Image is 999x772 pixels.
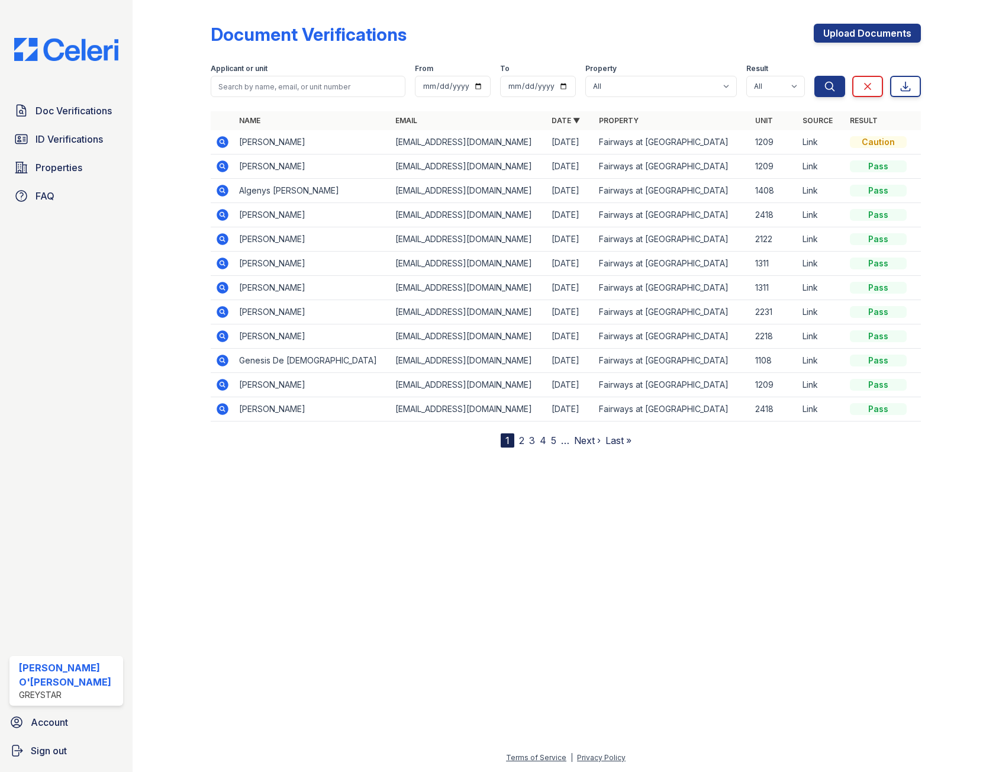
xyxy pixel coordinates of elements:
[234,179,391,203] td: Algenys [PERSON_NAME]
[850,258,907,269] div: Pass
[540,435,546,446] a: 4
[594,324,750,349] td: Fairways at [GEOGRAPHIC_DATA]
[395,116,417,125] a: Email
[850,330,907,342] div: Pass
[31,715,68,729] span: Account
[500,64,510,73] label: To
[391,155,547,179] td: [EMAIL_ADDRESS][DOMAIN_NAME]
[211,76,405,97] input: Search by name, email, or unit number
[798,276,845,300] td: Link
[547,179,594,203] td: [DATE]
[547,349,594,373] td: [DATE]
[798,324,845,349] td: Link
[547,276,594,300] td: [DATE]
[234,397,391,422] td: [PERSON_NAME]
[750,179,798,203] td: 1408
[234,349,391,373] td: Genesis De [DEMOGRAPHIC_DATA]
[391,397,547,422] td: [EMAIL_ADDRESS][DOMAIN_NAME]
[798,373,845,397] td: Link
[798,155,845,179] td: Link
[746,64,768,73] label: Result
[850,282,907,294] div: Pass
[594,397,750,422] td: Fairways at [GEOGRAPHIC_DATA]
[234,300,391,324] td: [PERSON_NAME]
[234,373,391,397] td: [PERSON_NAME]
[850,185,907,197] div: Pass
[850,160,907,172] div: Pass
[850,379,907,391] div: Pass
[574,435,601,446] a: Next ›
[594,130,750,155] td: Fairways at [GEOGRAPHIC_DATA]
[9,156,123,179] a: Properties
[31,744,67,758] span: Sign out
[599,116,639,125] a: Property
[594,252,750,276] td: Fairways at [GEOGRAPHIC_DATA]
[585,64,617,73] label: Property
[234,155,391,179] td: [PERSON_NAME]
[9,127,123,151] a: ID Verifications
[594,227,750,252] td: Fairways at [GEOGRAPHIC_DATA]
[547,324,594,349] td: [DATE]
[750,373,798,397] td: 1209
[547,155,594,179] td: [DATE]
[850,355,907,366] div: Pass
[9,99,123,123] a: Doc Verifications
[547,227,594,252] td: [DATE]
[605,435,631,446] a: Last »
[750,397,798,422] td: 2418
[803,116,833,125] a: Source
[36,160,82,175] span: Properties
[798,349,845,373] td: Link
[36,189,54,203] span: FAQ
[211,24,407,45] div: Document Verifications
[755,116,773,125] a: Unit
[571,753,573,762] div: |
[750,130,798,155] td: 1209
[798,227,845,252] td: Link
[798,300,845,324] td: Link
[551,435,556,446] a: 5
[234,130,391,155] td: [PERSON_NAME]
[594,155,750,179] td: Fairways at [GEOGRAPHIC_DATA]
[391,373,547,397] td: [EMAIL_ADDRESS][DOMAIN_NAME]
[9,184,123,208] a: FAQ
[547,300,594,324] td: [DATE]
[850,306,907,318] div: Pass
[391,324,547,349] td: [EMAIL_ADDRESS][DOMAIN_NAME]
[5,710,128,734] a: Account
[547,373,594,397] td: [DATE]
[750,276,798,300] td: 1311
[594,373,750,397] td: Fairways at [GEOGRAPHIC_DATA]
[506,753,566,762] a: Terms of Service
[594,349,750,373] td: Fairways at [GEOGRAPHIC_DATA]
[5,739,128,763] a: Sign out
[234,203,391,227] td: [PERSON_NAME]
[798,203,845,227] td: Link
[519,435,524,446] a: 2
[239,116,260,125] a: Name
[814,24,921,43] a: Upload Documents
[561,433,569,448] span: …
[547,252,594,276] td: [DATE]
[391,252,547,276] td: [EMAIL_ADDRESS][DOMAIN_NAME]
[19,689,118,701] div: Greystar
[850,403,907,415] div: Pass
[415,64,433,73] label: From
[36,132,103,146] span: ID Verifications
[594,300,750,324] td: Fairways at [GEOGRAPHIC_DATA]
[594,276,750,300] td: Fairways at [GEOGRAPHIC_DATA]
[850,209,907,221] div: Pass
[750,324,798,349] td: 2218
[529,435,535,446] a: 3
[750,155,798,179] td: 1209
[750,300,798,324] td: 2231
[577,753,626,762] a: Privacy Policy
[5,38,128,61] img: CE_Logo_Blue-a8612792a0a2168367f1c8372b55b34899dd931a85d93a1a3d3e32e68fde9ad4.png
[211,64,268,73] label: Applicant or unit
[798,252,845,276] td: Link
[391,300,547,324] td: [EMAIL_ADDRESS][DOMAIN_NAME]
[552,116,580,125] a: Date ▼
[547,130,594,155] td: [DATE]
[798,179,845,203] td: Link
